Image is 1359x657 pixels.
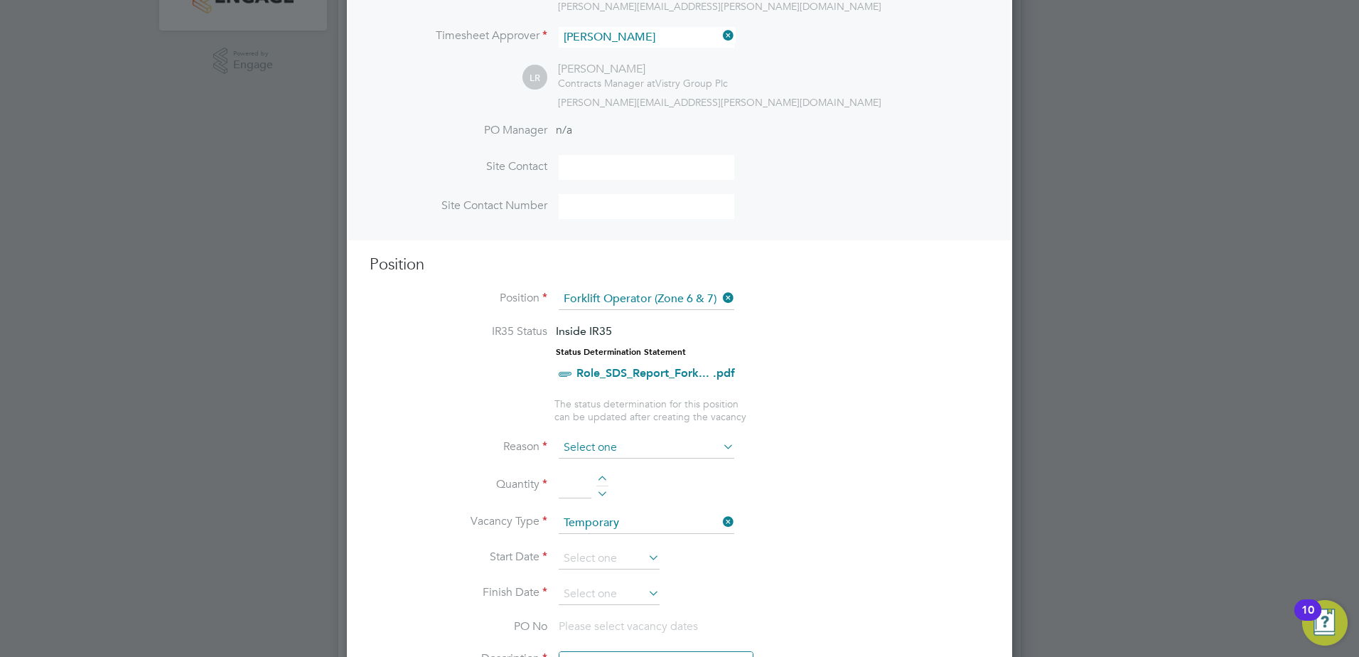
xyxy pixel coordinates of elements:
label: PO No [370,619,547,634]
div: Vistry Group Plc [558,77,728,90]
input: Select one [559,584,660,605]
div: [PERSON_NAME] [558,62,728,77]
span: Contracts Manager at [558,77,655,90]
label: Finish Date [370,585,547,600]
label: Site Contact Number [370,198,547,213]
label: Site Contact [370,159,547,174]
input: Select one [559,548,660,570]
input: Select one [559,513,734,534]
div: 10 [1301,610,1314,629]
label: PO Manager [370,123,547,138]
span: [PERSON_NAME][EMAIL_ADDRESS][PERSON_NAME][DOMAIN_NAME] [558,96,881,109]
span: n/a [556,123,572,137]
h3: Position [370,255,989,275]
strong: Status Determination Statement [556,347,686,357]
label: IR35 Status [370,324,547,339]
span: The status determination for this position can be updated after creating the vacancy [554,397,746,423]
button: Open Resource Center, 10 new notifications [1302,600,1348,646]
a: Role_SDS_Report_Fork... .pdf [576,366,735,380]
span: LR [522,65,547,90]
span: Inside IR35 [556,324,612,338]
input: Select one [559,437,734,459]
label: Quantity [370,477,547,492]
input: Search for... [559,289,734,310]
span: Please select vacancy dates [559,619,698,634]
label: Start Date [370,550,547,565]
label: Timesheet Approver [370,28,547,43]
label: Position [370,291,547,306]
label: Vacancy Type [370,514,547,529]
input: Search for... [559,27,734,48]
label: Reason [370,439,547,454]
